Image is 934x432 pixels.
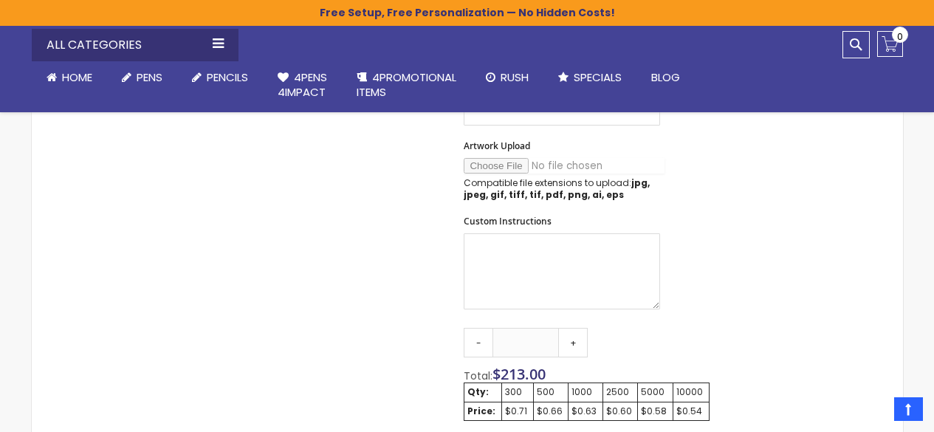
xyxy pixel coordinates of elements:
p: Compatible file extensions to upload: [464,177,660,201]
span: Pens [137,69,162,85]
span: 4Pens 4impact [278,69,327,100]
a: Blog [636,61,695,94]
a: + [558,328,588,357]
span: Total: [464,368,492,383]
span: Custom Instructions [464,215,552,227]
a: - [464,328,493,357]
span: $ [492,364,546,384]
div: $0.66 [537,405,566,417]
div: 1000 [571,386,600,398]
span: 213.00 [501,364,546,384]
a: 4Pens4impact [263,61,342,109]
div: 500 [537,386,566,398]
span: Blog [651,69,680,85]
div: 300 [505,386,529,398]
strong: Price: [467,405,495,417]
span: Pencils [207,69,248,85]
span: 4PROMOTIONAL ITEMS [357,69,456,100]
span: Artwork Upload [464,140,530,152]
span: Specials [574,69,622,85]
a: Pencils [177,61,263,94]
a: 4PROMOTIONALITEMS [342,61,471,109]
span: 0 [897,30,903,44]
span: Rush [501,69,529,85]
a: Pens [107,61,177,94]
strong: Qty: [467,385,489,398]
div: All Categories [32,29,238,61]
span: Home [62,69,92,85]
div: $0.71 [505,405,529,417]
a: Home [32,61,107,94]
a: Rush [471,61,543,94]
a: 0 [877,31,903,57]
strong: jpg, jpeg, gif, tiff, tif, pdf, png, ai, eps [464,176,650,201]
div: $0.63 [571,405,600,417]
a: Specials [543,61,636,94]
